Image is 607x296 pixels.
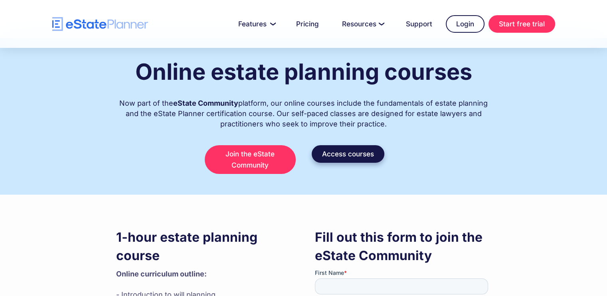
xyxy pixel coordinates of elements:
a: Access courses [312,145,384,163]
div: Now part of the platform, our online courses include the fundamentals of estate planning and the ... [116,90,491,129]
a: Join the eState Community [205,145,296,174]
a: Pricing [287,16,328,32]
a: home [52,17,148,31]
strong: Online curriculum outline: ‍ [116,270,207,278]
h3: 1-hour estate planning course [116,228,293,265]
a: Support [396,16,442,32]
strong: eState Community [173,99,238,107]
a: Login [446,15,484,33]
h3: Fill out this form to join the eState Community [315,228,491,265]
a: Features [229,16,283,32]
h1: Online estate planning courses [135,59,472,84]
a: Resources [332,16,392,32]
a: Start free trial [488,15,555,33]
